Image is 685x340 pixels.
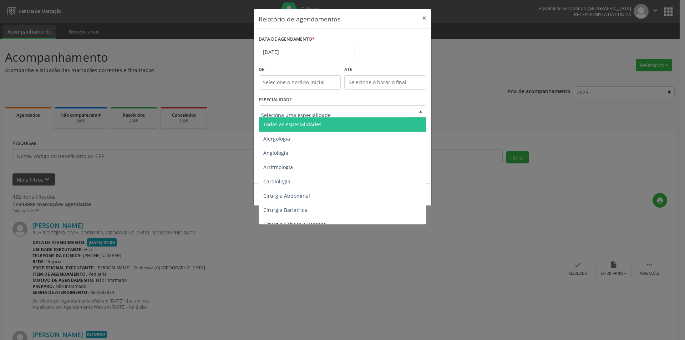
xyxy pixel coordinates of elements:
[263,207,307,213] span: Cirurgia Bariatrica
[259,95,292,106] label: ESPECIALIDADE
[263,192,310,199] span: Cirurgia Abdominal
[259,14,340,24] h5: Relatório de agendamentos
[263,135,290,142] span: Alergologia
[344,75,426,90] input: Selecione o horário final
[344,64,426,75] label: ATÉ
[259,64,341,75] label: De
[263,221,326,228] span: Cirurgia Cabeça e Pescoço
[263,164,293,171] span: Arritmologia
[263,149,288,156] span: Angiologia
[263,121,321,128] span: Todas as especialidades
[259,45,355,59] input: Selecione uma data ou intervalo
[417,9,431,27] button: Close
[259,75,341,90] input: Selecione o horário inicial
[259,34,315,45] label: DATA DE AGENDAMENTO
[263,178,290,185] span: Cardiologia
[261,108,412,122] input: Seleciona uma especialidade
